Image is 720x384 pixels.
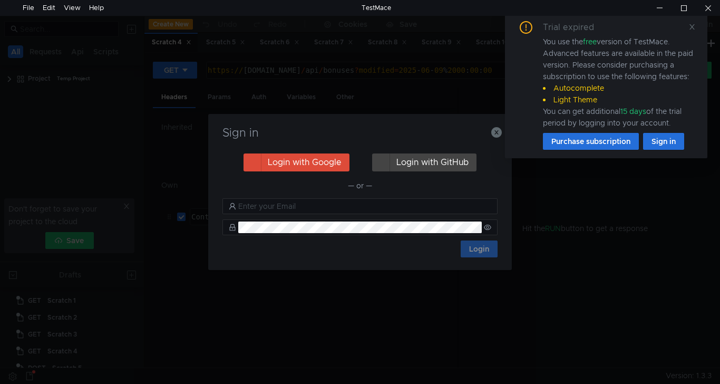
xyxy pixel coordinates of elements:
li: Light Theme [543,94,695,105]
span: 15 days [620,107,646,116]
li: Autocomplete [543,82,695,94]
div: — or — [222,179,498,192]
div: You use the version of TestMace. Advanced features are available in the paid version. Please cons... [543,36,695,129]
button: Login with GitHub [372,153,476,171]
div: Trial expired [543,21,607,34]
button: Login with Google [244,153,349,171]
div: You can get additional of the trial period by logging into your account. [543,105,695,129]
button: Purchase subscription [543,133,639,150]
button: Sign in [643,133,684,150]
input: Enter your Email [238,200,491,212]
h3: Sign in [221,127,499,139]
span: free [583,37,597,46]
